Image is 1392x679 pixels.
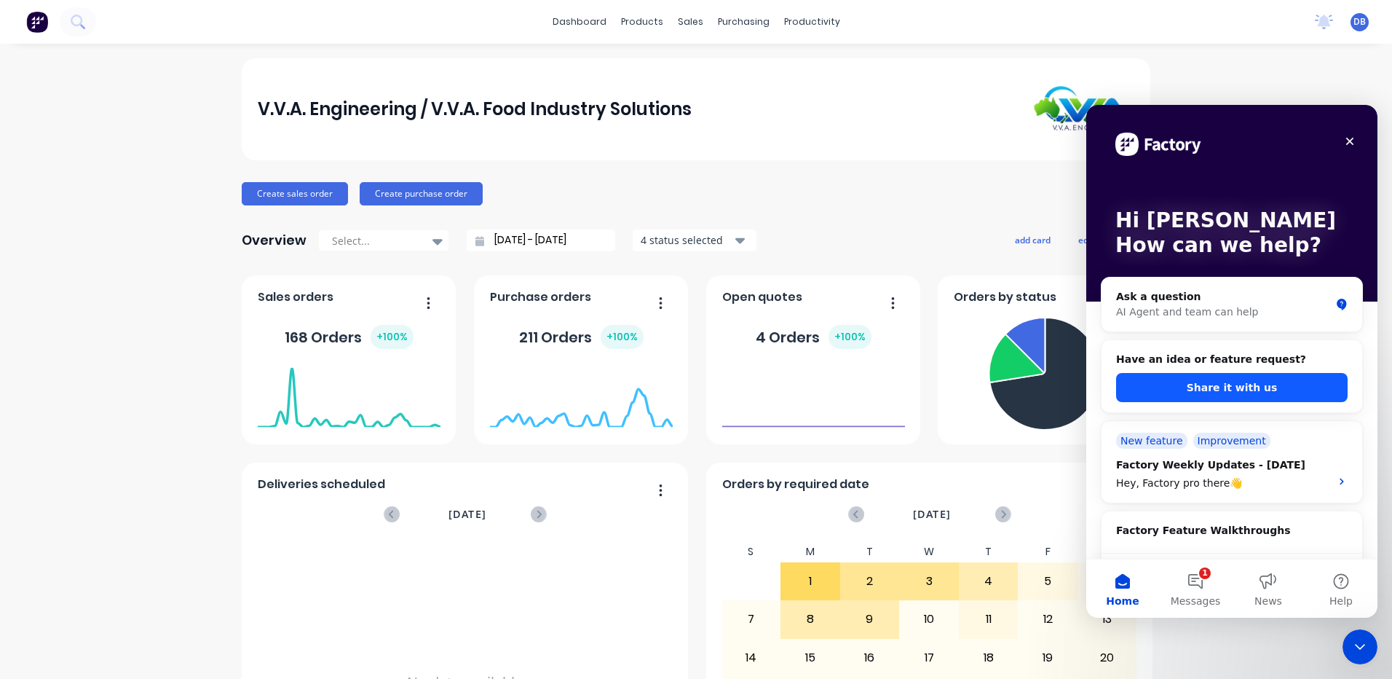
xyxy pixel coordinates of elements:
div: 18 [960,640,1018,676]
span: [DATE] [448,506,486,522]
div: S [1077,541,1137,562]
div: 7 [722,601,780,637]
span: DB [1353,15,1366,28]
button: add card [1005,230,1060,249]
div: 15 [781,640,839,676]
div: 16 [841,640,899,676]
img: Factory [26,11,48,33]
span: Orders by status [954,289,1056,306]
img: V.V.A. Engineering / V.V.A. Food Industry Solutions [1032,86,1134,132]
div: + 100 % [371,325,414,349]
iframe: Intercom live chat [1342,629,1377,664]
button: edit dashboard [1069,230,1150,249]
button: Create sales order [242,182,348,205]
div: 10 [900,601,958,637]
button: Create purchase order [360,182,483,205]
div: + 100 % [601,325,644,349]
span: [DATE] [913,506,951,522]
div: 1 [781,563,839,600]
div: S [721,541,781,562]
div: 20 [1078,640,1136,676]
div: 17 [900,640,958,676]
div: 19 [1019,640,1077,676]
a: dashboard [545,11,614,33]
div: productivity [777,11,847,33]
span: Open quotes [722,289,802,306]
div: sales [671,11,711,33]
div: T [959,541,1019,562]
div: 168 Orders [285,325,414,349]
div: 14 [722,640,780,676]
div: F [1018,541,1077,562]
span: Sales orders [258,289,333,306]
div: Overview [242,226,307,255]
div: 12 [1019,601,1077,637]
div: 4 status selected [641,232,732,248]
div: 4 Orders [756,325,871,349]
div: + 100 % [829,325,871,349]
span: Purchase orders [490,289,591,306]
div: products [614,11,671,33]
div: 13 [1078,601,1136,637]
div: 6 [1078,563,1136,600]
div: 4 [960,563,1018,600]
div: M [780,541,840,562]
div: 9 [841,601,899,637]
div: W [899,541,959,562]
div: purchasing [711,11,777,33]
button: 4 status selected [633,229,756,251]
div: 11 [960,601,1018,637]
div: 5 [1019,563,1077,600]
div: 2 [841,563,899,600]
iframe: Intercom live chat [1086,105,1377,618]
div: V.V.A. Engineering / V.V.A. Food Industry Solutions [258,95,692,124]
div: T [840,541,900,562]
div: 211 Orders [519,325,644,349]
div: 8 [781,601,839,637]
div: 3 [900,563,958,600]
